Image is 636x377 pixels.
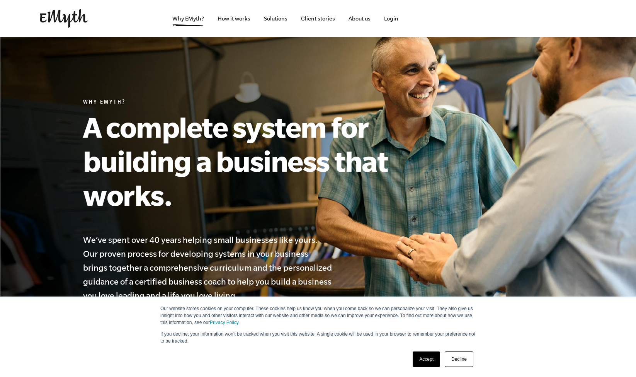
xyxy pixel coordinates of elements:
a: Privacy Policy [210,320,238,325]
iframe: Chat Widget [597,340,636,377]
iframe: Embedded CTA [515,10,596,27]
a: Accept [413,351,440,367]
p: If you decline, your information won’t be tracked when you visit this website. A single cookie wi... [160,331,476,345]
h4: We’ve spent over 40 years helping small businesses like yours. Our proven process for developing ... [83,233,333,302]
img: EMyth [40,9,88,28]
h6: Why EMyth? [83,99,423,107]
h1: A complete system for building a business that works. [83,110,423,212]
a: Decline [445,351,473,367]
iframe: Embedded CTA [430,10,511,27]
p: Our website stores cookies on your computer. These cookies help us know you when you come back so... [160,305,476,326]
